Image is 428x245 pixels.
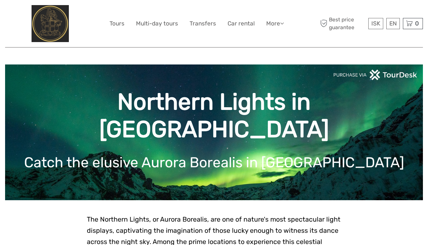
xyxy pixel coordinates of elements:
h1: Northern Lights in [GEOGRAPHIC_DATA] [15,88,413,143]
span: 0 [414,20,420,27]
a: Tours [110,19,124,29]
span: Best price guarantee [318,16,367,31]
span: ISK [371,20,380,27]
a: Multi-day tours [136,19,178,29]
a: More [266,19,284,29]
img: PurchaseViaTourDeskwhite.png [333,70,418,80]
div: EN [386,18,400,29]
a: Car rental [228,19,255,29]
a: Transfers [190,19,216,29]
img: City Center Hotel [32,5,69,42]
h1: Catch the elusive Aurora Borealis in [GEOGRAPHIC_DATA] [15,154,413,171]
